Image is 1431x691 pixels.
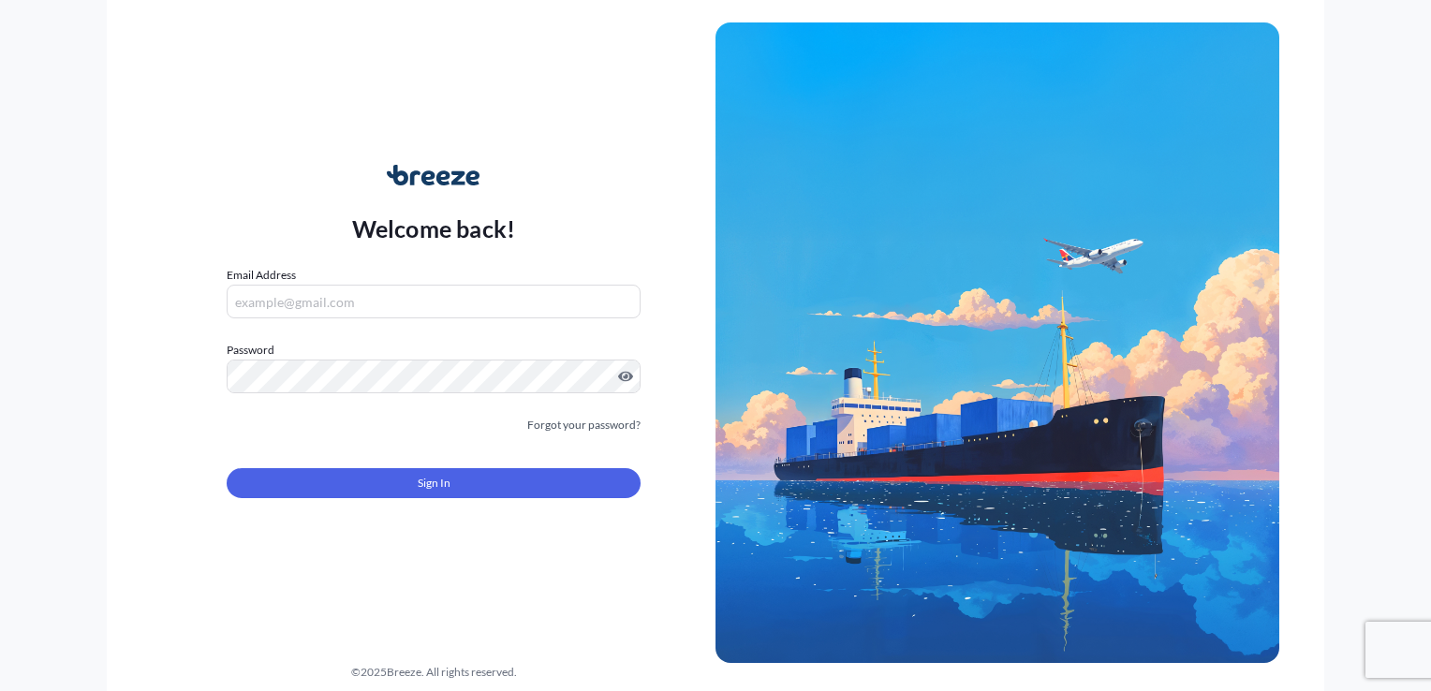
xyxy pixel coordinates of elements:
p: Welcome back! [352,213,516,243]
div: © 2025 Breeze. All rights reserved. [152,663,715,682]
input: example@gmail.com [227,285,641,318]
label: Email Address [227,266,296,285]
button: Show password [618,369,633,384]
button: Sign In [227,468,641,498]
a: Forgot your password? [527,416,641,434]
img: Ship illustration [715,22,1279,663]
label: Password [227,341,641,360]
span: Sign In [418,474,450,493]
